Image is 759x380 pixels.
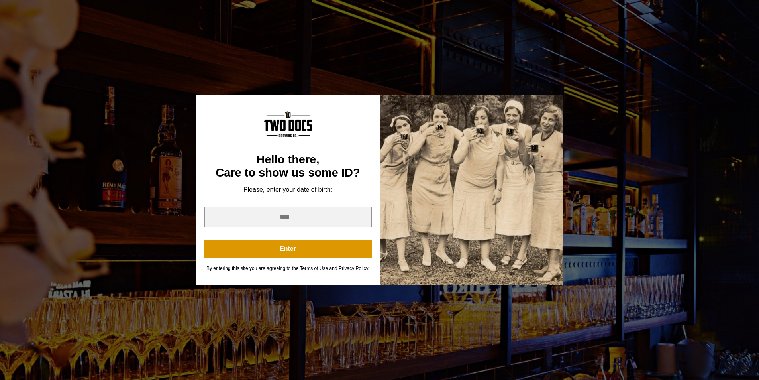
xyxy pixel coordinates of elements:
[264,111,312,137] img: Content Logo
[204,153,372,180] div: Hello there, Care to show us some ID?
[204,207,372,227] input: year
[204,240,372,258] button: Enter
[204,186,372,194] div: Please, enter your date of birth:
[204,266,372,272] div: By entering this site you are agreeing to the Terms of Use and Privacy Policy.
